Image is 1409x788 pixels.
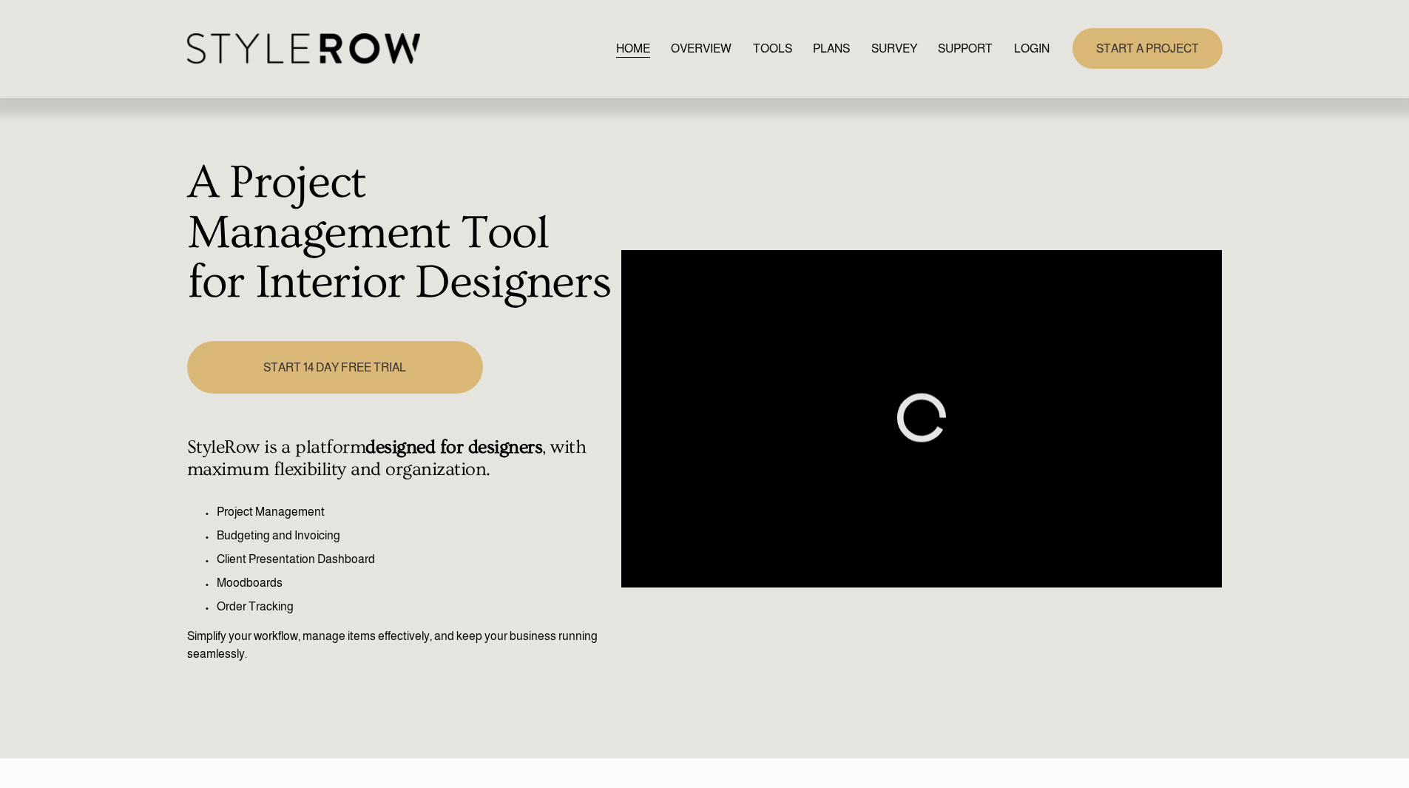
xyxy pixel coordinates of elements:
a: PLANS [813,38,850,58]
p: Moodboards [217,574,614,592]
p: Project Management [217,503,614,521]
a: OVERVIEW [671,38,731,58]
p: Simplify your workflow, manage items effectively, and keep your business running seamlessly. [187,627,614,663]
a: folder dropdown [938,38,993,58]
a: LOGIN [1014,38,1050,58]
h1: A Project Management Tool for Interior Designers [187,158,614,309]
img: StyleRow [187,33,420,64]
p: Client Presentation Dashboard [217,550,614,568]
a: SURVEY [871,38,917,58]
span: SUPPORT [938,40,993,58]
a: TOOLS [753,38,792,58]
p: Budgeting and Invoicing [217,527,614,545]
h4: StyleRow is a platform , with maximum flexibility and organization. [187,437,614,481]
a: START 14 DAY FREE TRIAL [187,341,483,394]
a: HOME [616,38,650,58]
strong: designed for designers [365,437,542,458]
a: START A PROJECT [1072,28,1223,69]
p: Order Tracking [217,598,614,616]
